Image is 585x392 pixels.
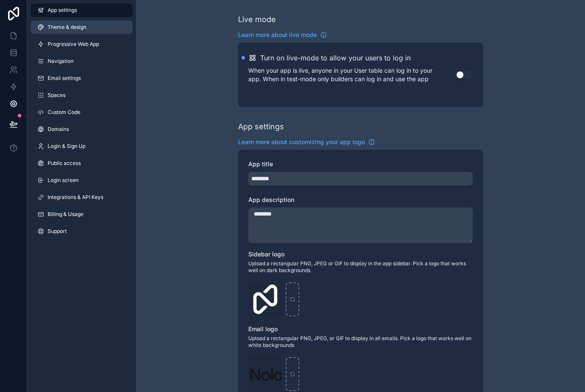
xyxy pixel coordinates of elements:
a: Learn more about live mode [238,31,327,39]
span: Billing & Usage [48,211,83,218]
span: Login screen [48,177,79,184]
a: Theme & design [31,20,133,34]
span: Spaces [48,92,65,99]
a: Support [31,224,133,238]
a: App settings [31,3,133,17]
div: App settings [238,121,284,133]
span: Upload a rectangular PNG, JPEG or GIF to display in the app sidebar. Pick a logo that works well ... [248,260,473,274]
span: Public access [48,160,81,167]
span: Progressive Web App [48,41,99,48]
span: Support [48,228,67,235]
a: Progressive Web App [31,37,133,51]
span: Upload a rectangular PNG, JPEG, or GIF to display in all emails. Pick a logo that works well on w... [248,335,473,349]
a: Integrations & API Keys [31,190,133,204]
span: Learn more about customizing your app logo [238,138,365,146]
a: Domains [31,122,133,136]
a: Public access [31,156,133,170]
span: App description [248,196,294,203]
span: Integrations & API Keys [48,194,103,201]
a: Custom Code [31,105,133,119]
span: Custom Code [48,109,80,116]
span: Navigation [48,58,74,65]
span: App settings [48,7,77,14]
span: Theme & design [48,24,86,31]
span: Email logo [248,325,278,332]
span: Email settings [48,75,81,82]
a: Billing & Usage [31,207,133,221]
h2: Turn on live-mode to allow your users to log in [260,53,411,63]
span: App title [248,160,273,168]
a: Spaces [31,88,133,102]
a: Login & Sign Up [31,139,133,153]
a: Email settings [31,71,133,85]
p: When your app is live, anyone in your User table can log in to your app. When in test-mode only b... [248,66,456,83]
a: Navigation [31,54,133,68]
span: Learn more about live mode [238,31,317,39]
a: Learn more about customizing your app logo [238,138,375,146]
span: Sidebar logo [248,250,284,258]
span: Login & Sign Up [48,143,85,150]
span: Domains [48,126,69,133]
a: Login screen [31,173,133,187]
div: Live mode [238,14,276,26]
